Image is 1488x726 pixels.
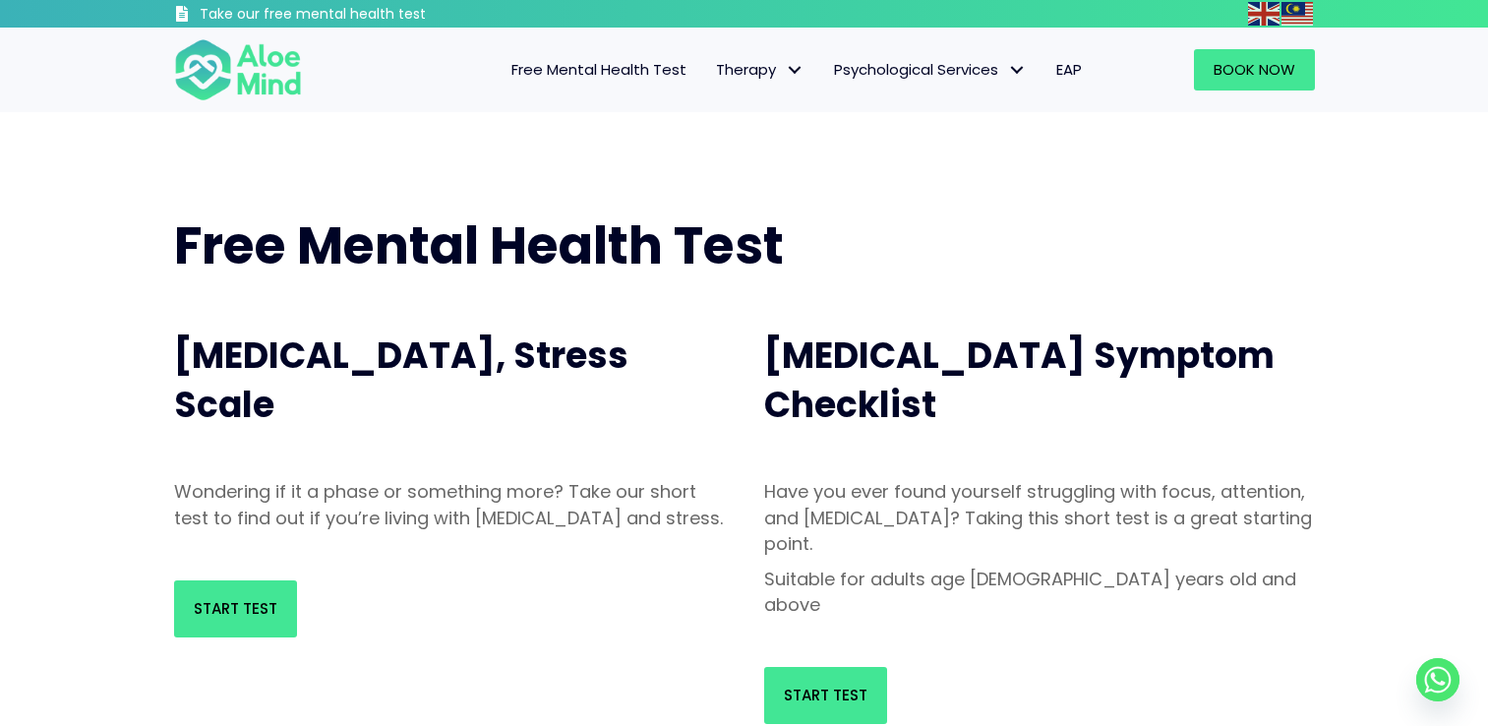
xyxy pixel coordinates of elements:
[784,685,867,705] span: Start Test
[701,49,819,91] a: TherapyTherapy: submenu
[194,598,277,619] span: Start Test
[1281,2,1313,26] img: ms
[716,59,804,80] span: Therapy
[174,37,302,102] img: Aloe mind Logo
[511,59,686,80] span: Free Mental Health Test
[1042,49,1097,91] a: EAP
[200,5,531,25] h3: Take our free mental health test
[174,331,628,430] span: [MEDICAL_DATA], Stress Scale
[497,49,701,91] a: Free Mental Health Test
[1056,59,1082,80] span: EAP
[1214,59,1295,80] span: Book Now
[1416,658,1459,701] a: Whatsapp
[764,331,1275,430] span: [MEDICAL_DATA] Symptom Checklist
[174,479,725,530] p: Wondering if it a phase or something more? Take our short test to find out if you’re living with ...
[764,479,1315,556] p: Have you ever found yourself struggling with focus, attention, and [MEDICAL_DATA]? Taking this sh...
[1248,2,1281,25] a: English
[819,49,1042,91] a: Psychological ServicesPsychological Services: submenu
[174,5,531,28] a: Take our free mental health test
[1194,49,1315,91] a: Book Now
[174,580,297,637] a: Start Test
[174,210,784,281] span: Free Mental Health Test
[764,567,1315,618] p: Suitable for adults age [DEMOGRAPHIC_DATA] years old and above
[1248,2,1280,26] img: en
[781,56,809,85] span: Therapy: submenu
[1003,56,1032,85] span: Psychological Services: submenu
[327,49,1097,91] nav: Menu
[834,59,1027,80] span: Psychological Services
[764,667,887,724] a: Start Test
[1281,2,1315,25] a: Malay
